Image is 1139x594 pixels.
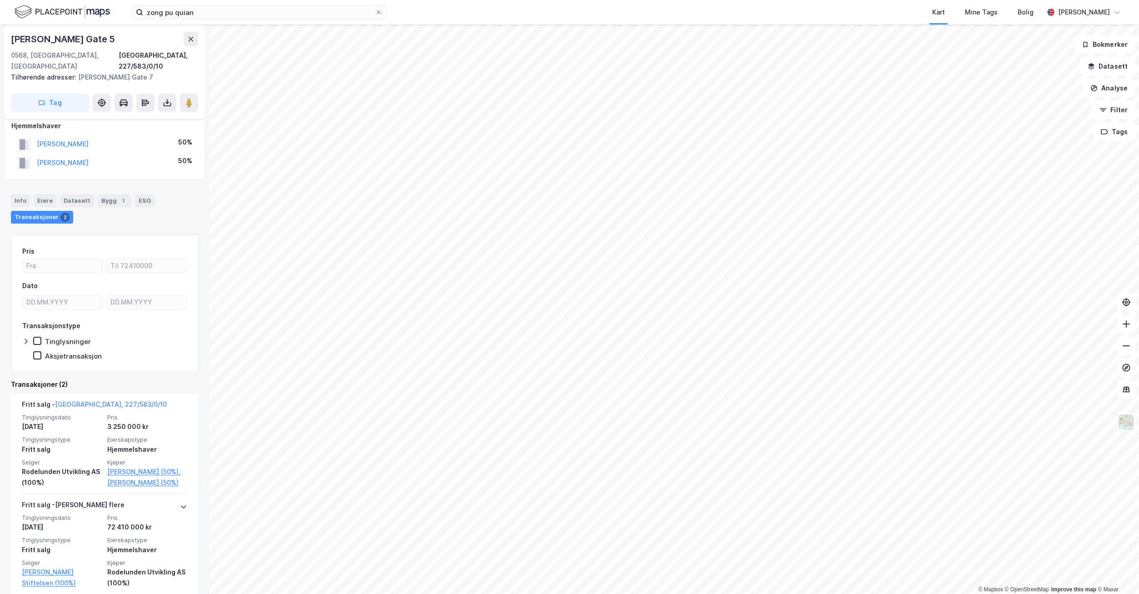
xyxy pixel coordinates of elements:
input: Fra [23,259,102,273]
button: Filter [1092,101,1135,119]
div: [DATE] [22,522,102,533]
div: Transaksjoner (2) [11,379,198,390]
span: Tinglysningsdato [22,414,102,421]
a: [PERSON_NAME] (50%), [107,466,187,477]
div: Kart [932,7,945,18]
div: 0568, [GEOGRAPHIC_DATA], [GEOGRAPHIC_DATA] [11,50,119,72]
button: Tags [1093,123,1135,141]
div: Tinglysninger [45,337,91,346]
div: Bygg [98,195,131,207]
div: Dato [22,280,38,291]
span: Kjøper [107,559,187,567]
input: DD.MM.YYYY [23,295,102,309]
span: Pris [107,414,187,421]
div: 50% [178,137,192,148]
div: Fritt salg [22,544,102,555]
div: Fritt salg - [22,399,167,414]
div: [DATE] [22,421,102,432]
input: Til 72410000 [107,259,186,273]
button: Analyse [1083,79,1135,97]
div: 2 [60,213,70,222]
div: Aksjetransaksjon [45,352,102,360]
button: Tag [11,94,89,112]
div: Rodelunden Utvikling AS (100%) [22,466,102,488]
div: Rodelunden Utvikling AS (100%) [107,567,187,589]
div: Pris [22,246,35,257]
a: Improve this map [1051,586,1096,593]
div: 3 250 000 kr [107,421,187,432]
a: [PERSON_NAME] (50%) [107,477,187,488]
div: Info [11,195,30,207]
span: Selger [22,459,102,466]
div: Transaksjonstype [22,320,80,331]
button: Bokmerker [1074,35,1135,54]
a: [PERSON_NAME] Stiftelsen (100%) [22,567,102,589]
a: [GEOGRAPHIC_DATA], 227/583/0/10 [55,400,167,408]
a: Mapbox [978,586,1003,593]
div: Datasett [60,195,94,207]
div: Fritt salg [22,444,102,455]
div: Kontrollprogram for chat [1094,550,1139,594]
iframe: Chat Widget [1094,550,1139,594]
img: logo.f888ab2527a4732fd821a326f86c7f29.svg [15,4,110,20]
div: Fritt salg - [PERSON_NAME] flere [22,499,125,514]
div: [PERSON_NAME] Gate 7 [11,72,191,83]
div: Hjemmelshaver [107,444,187,455]
span: Selger [22,559,102,567]
div: [GEOGRAPHIC_DATA], 227/583/0/10 [119,50,198,72]
span: Kjøper [107,459,187,466]
a: OpenStreetMap [1005,586,1049,593]
span: Tilhørende adresser: [11,73,78,81]
div: [PERSON_NAME] Gate 5 [11,32,117,46]
div: ESG [135,195,155,207]
span: Eierskapstype [107,436,187,444]
div: Hjemmelshaver [11,120,198,131]
button: Datasett [1080,57,1135,75]
span: Tinglysningstype [22,436,102,444]
span: Tinglysningsdato [22,514,102,522]
div: 1 [119,196,128,205]
div: Hjemmelshaver [107,544,187,555]
div: Transaksjoner [11,211,73,224]
div: 50% [178,155,192,166]
img: Z [1118,414,1135,431]
div: 72 410 000 kr [107,522,187,533]
span: Pris [107,514,187,522]
span: Tinglysningstype [22,536,102,544]
span: Eierskapstype [107,536,187,544]
input: Søk på adresse, matrikkel, gårdeiere, leietakere eller personer [143,5,375,19]
div: [PERSON_NAME] [1058,7,1110,18]
input: DD.MM.YYYY [107,295,186,309]
div: Bolig [1018,7,1034,18]
div: Mine Tags [965,7,998,18]
div: Eiere [34,195,56,207]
